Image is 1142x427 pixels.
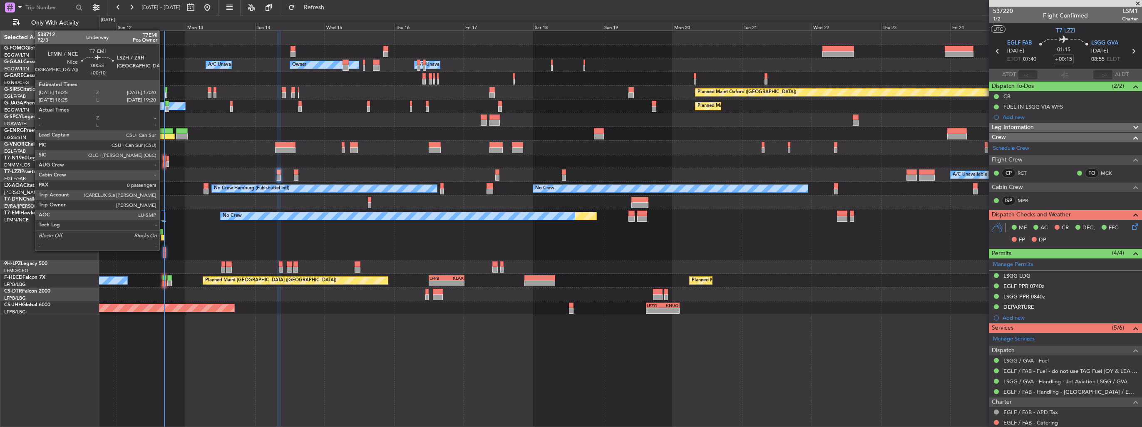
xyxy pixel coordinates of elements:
[4,162,30,168] a: DNMM/LOS
[1019,224,1027,232] span: MF
[1003,314,1138,321] div: Add new
[1122,7,1138,15] span: LSM1
[1003,114,1138,121] div: Add new
[4,189,53,196] a: [PERSON_NAME]/QSA
[4,197,59,202] a: T7-DYNChallenger 604
[1003,409,1058,416] a: EGLF / FAB - APD Tax
[991,25,1005,33] button: UTC
[1003,283,1044,290] div: EGLF PPR 0740z
[255,23,325,30] div: Tue 14
[1023,55,1036,64] span: 07:40
[4,183,23,188] span: LX-AOA
[4,156,54,161] a: T7-N1960Legacy 650
[1062,224,1069,232] span: CR
[4,289,22,294] span: CS-DTR
[1003,272,1030,279] div: LSGG LDG
[447,281,464,286] div: -
[4,261,21,266] span: 9H-LPZ
[993,335,1035,343] a: Manage Services
[4,121,27,127] a: LGAV/ATH
[447,276,464,281] div: KLAX
[4,211,20,216] span: T7-EMI
[4,66,29,72] a: EGGW/LTN
[4,211,55,216] a: T7-EMIHawker 900XP
[1018,70,1038,80] input: --:--
[4,107,29,113] a: EGGW/LTN
[993,15,1013,22] span: 1/2
[1003,378,1127,385] a: LSGG / GVA - Handling - Jet Aviation LSGG / GVA
[1002,169,1015,178] div: CP
[4,114,22,119] span: G-SPCY
[4,197,23,202] span: T7-DYN
[4,60,73,65] a: G-GAALCessna Citation XLS+
[4,93,26,99] a: EGLF/FAB
[4,114,49,119] a: G-SPCYLegacy 650
[214,182,289,195] div: No Crew Hamburg (Fuhlsbuttel Intl)
[4,217,29,223] a: LFMN/NCE
[4,46,25,51] span: G-FOMO
[4,169,49,174] a: T7-LZZIPraetor 600
[1039,236,1046,244] span: DP
[1003,357,1049,364] a: LSGG / GVA - Fuel
[1003,388,1138,395] a: EGLF / FAB - Handling - [GEOGRAPHIC_DATA] / EGLF / FAB
[4,169,21,174] span: T7-LZZI
[992,346,1015,355] span: Dispatch
[1101,169,1120,177] a: MCK
[1007,39,1032,47] span: EGLF FAB
[1112,82,1124,90] span: (2/2)
[4,281,26,288] a: LFPB/LBG
[4,268,28,274] a: LFMD/CEQ
[881,23,951,30] div: Thu 23
[692,274,823,287] div: Planned Maint [GEOGRAPHIC_DATA] ([GEOGRAPHIC_DATA])
[992,323,1013,333] span: Services
[4,60,23,65] span: G-GAAL
[4,128,24,133] span: G-ENRG
[1003,303,1034,310] div: DEPARTURE
[673,23,742,30] div: Mon 20
[186,23,255,30] div: Mon 13
[1003,419,1058,426] a: EGLF / FAB - Catering
[1091,55,1105,64] span: 08:55
[992,397,1012,407] span: Charter
[297,5,332,10] span: Refresh
[993,7,1013,15] span: 537220
[742,23,812,30] div: Tue 21
[4,128,52,133] a: G-ENRGPraetor 600
[4,309,26,315] a: LFPB/LBG
[9,16,90,30] button: Only With Activity
[1056,26,1075,35] span: T7-LZZI
[284,1,334,14] button: Refresh
[992,183,1023,192] span: Cabin Crew
[1018,169,1036,177] a: RCT
[4,142,60,147] a: G-VNORChallenger 650
[1115,71,1129,79] span: ALDT
[1019,236,1025,244] span: FP
[1002,196,1015,205] div: ISP
[429,281,447,286] div: -
[1003,293,1045,300] div: LSGG PPR 0840z
[223,210,242,222] div: No Crew
[292,59,306,71] div: Owner
[4,87,20,92] span: G-SIRS
[698,86,796,99] div: Planned Maint Oxford ([GEOGRAPHIC_DATA])
[1057,46,1070,54] span: 01:15
[647,308,663,313] div: -
[1018,197,1036,204] a: MPR
[4,275,45,280] a: F-HECDFalcon 7X
[533,23,603,30] div: Sat 18
[1040,224,1048,232] span: AC
[1007,55,1021,64] span: ETOT
[1085,169,1099,178] div: FO
[464,23,533,30] div: Fri 17
[992,133,1006,142] span: Crew
[4,203,56,209] a: EVRA/[PERSON_NAME]
[992,210,1071,220] span: Dispatch Checks and Weather
[4,101,23,106] span: G-JAGA
[4,73,23,78] span: G-GARE
[4,261,47,266] a: 9H-LPZLegacy 500
[4,176,26,182] a: EGLF/FAB
[4,183,64,188] a: LX-AOACitation Mustang
[951,23,1020,30] div: Fri 24
[4,275,22,280] span: F-HECD
[1112,248,1124,257] span: (4/4)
